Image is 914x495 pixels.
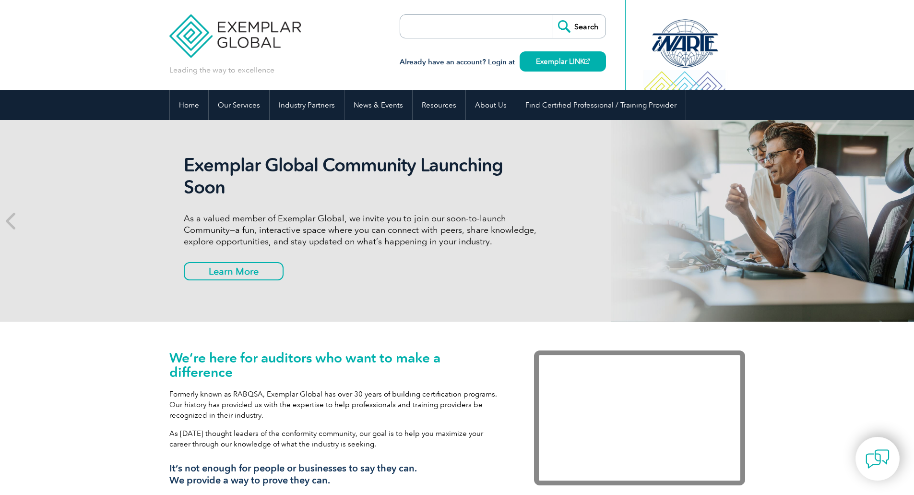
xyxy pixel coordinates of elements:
[209,90,269,120] a: Our Services
[516,90,686,120] a: Find Certified Professional / Training Provider
[184,262,284,280] a: Learn More
[866,447,890,471] img: contact-chat.png
[584,59,590,64] img: open_square.png
[520,51,606,72] a: Exemplar LINK
[400,56,606,68] h3: Already have an account? Login at
[413,90,465,120] a: Resources
[169,462,505,486] h3: It’s not enough for people or businesses to say they can. We provide a way to prove they can.
[184,213,544,247] p: As a valued member of Exemplar Global, we invite you to join our soon-to-launch Community—a fun, ...
[466,90,516,120] a: About Us
[270,90,344,120] a: Industry Partners
[534,350,745,485] iframe: Exemplar Global: Working together to make a difference
[169,428,505,449] p: As [DATE] thought leaders of the conformity community, our goal is to help you maximize your care...
[169,389,505,421] p: Formerly known as RABQSA, Exemplar Global has over 30 years of building certification programs. O...
[170,90,208,120] a: Home
[184,154,544,198] h2: Exemplar Global Community Launching Soon
[553,15,605,38] input: Search
[169,65,274,75] p: Leading the way to excellence
[169,350,505,379] h1: We’re here for auditors who want to make a difference
[344,90,412,120] a: News & Events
